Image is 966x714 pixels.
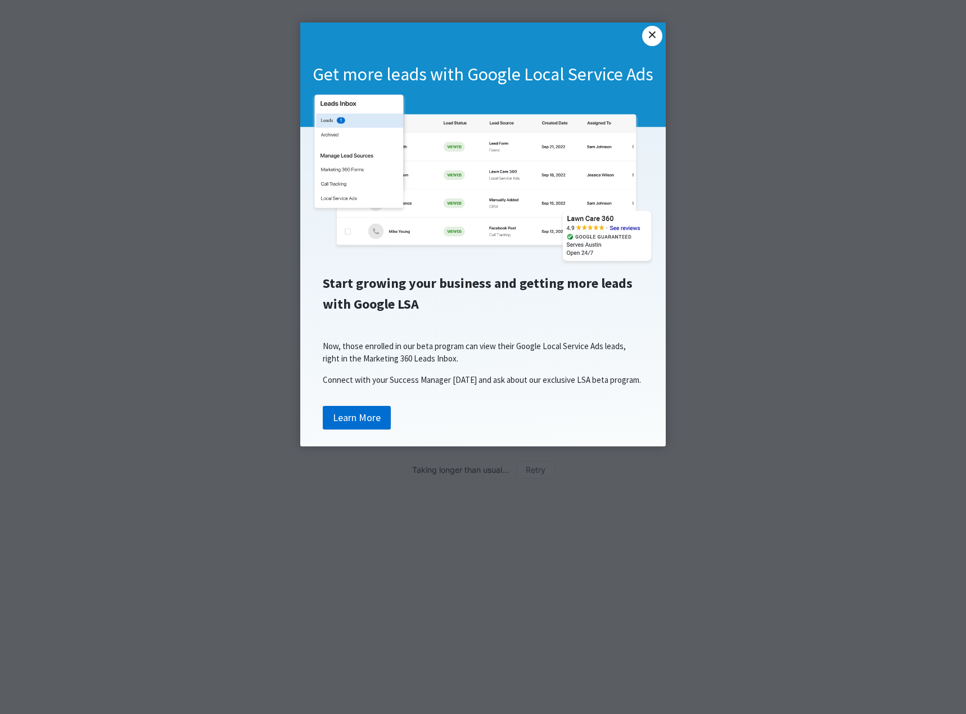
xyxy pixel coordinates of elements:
a: Learn More [323,406,391,430]
p: ​ [312,319,654,331]
span: Start growing your business and getting more leads [323,274,633,292]
h1: Get more leads with Google Local Service Ads [300,63,666,87]
span: Connect with your Success Manager [DATE] and ask about our exclusive LSA beta program. [323,374,641,385]
a: Close modal [642,26,662,46]
span: with Google LSA [323,295,419,313]
span: Now, those enrolled in our beta program can view their Google Local Service Ads leads, right in t... [323,341,626,364]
